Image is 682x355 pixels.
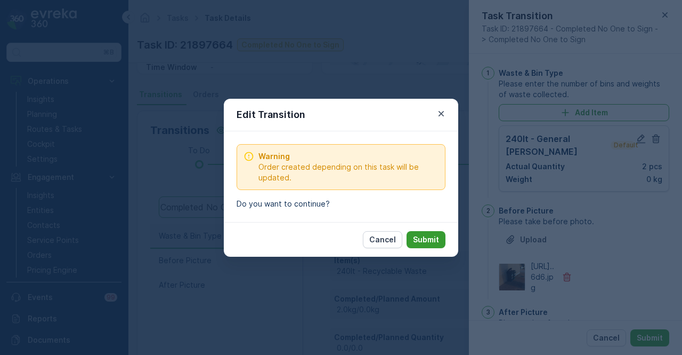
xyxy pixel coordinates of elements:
[363,231,402,248] button: Cancel
[413,234,439,245] p: Submit
[369,234,396,245] p: Cancel
[237,107,305,122] p: Edit Transition
[237,199,445,209] p: Do you want to continue?
[407,231,445,248] button: Submit
[258,151,439,162] span: Warning
[258,162,439,183] span: Order created depending on this task will be updated.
